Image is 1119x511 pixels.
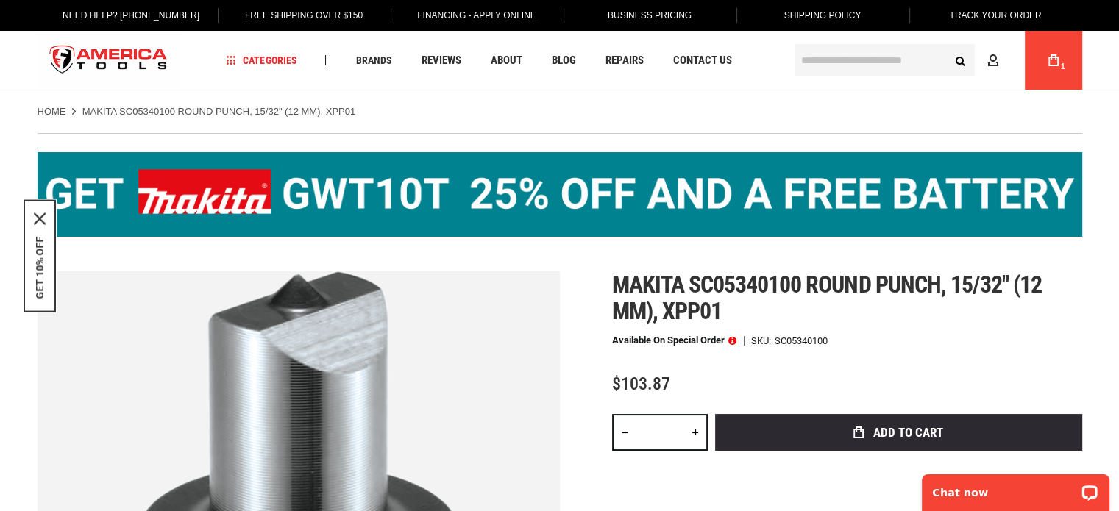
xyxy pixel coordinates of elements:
[38,33,180,88] a: store logo
[715,414,1082,451] button: Add to Cart
[712,455,1085,498] iframe: Secure express checkout frame
[1061,62,1065,71] span: 1
[349,51,398,71] a: Brands
[34,212,46,224] svg: close icon
[784,10,862,21] span: Shipping Policy
[38,33,180,88] img: America Tools
[612,374,670,394] span: $103.87
[672,55,731,66] span: Contact Us
[873,426,943,439] span: Add to Cart
[912,465,1119,511] iframe: LiveChat chat widget
[82,106,355,117] strong: MAKITA SC05340100 ROUND PUNCH, 15/32" (12 MM), XPP01
[38,105,66,118] a: Home
[226,55,296,65] span: Categories
[490,55,522,66] span: About
[751,336,775,346] strong: SKU
[34,236,46,299] button: GET 10% OFF
[551,55,575,66] span: Blog
[219,51,303,71] a: Categories
[947,46,975,74] button: Search
[483,51,528,71] a: About
[612,335,736,346] p: Available on Special Order
[775,336,828,346] div: SC05340100
[355,55,391,65] span: Brands
[421,55,461,66] span: Reviews
[605,55,643,66] span: Repairs
[715,458,1082,495] div: Add to Cart
[34,212,46,224] button: Close
[598,51,650,71] a: Repairs
[666,51,738,71] a: Contact Us
[1040,31,1068,90] a: 1
[612,271,1042,325] span: Makita sc05340100 round punch, 15/32" (12 mm), xpp01
[414,51,467,71] a: Reviews
[38,152,1082,237] img: BOGO: Buy the Makita® XGT IMpact Wrench (GWT10T), get the BL4040 4ah Battery FREE!
[544,51,582,71] a: Blog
